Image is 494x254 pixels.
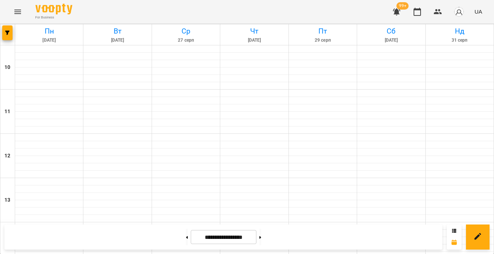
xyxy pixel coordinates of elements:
[153,25,219,37] h6: Ср
[358,25,424,37] h6: Сб
[454,7,464,17] img: avatar_s.png
[84,25,150,37] h6: Вт
[35,15,72,20] span: For Business
[84,37,150,44] h6: [DATE]
[221,37,287,44] h6: [DATE]
[221,25,287,37] h6: Чт
[35,4,72,14] img: Voopty Logo
[397,2,409,10] span: 99+
[4,152,10,160] h6: 12
[474,8,482,15] span: UA
[4,108,10,116] h6: 11
[427,37,493,44] h6: 31 серп
[16,37,82,44] h6: [DATE]
[16,25,82,37] h6: Пн
[153,37,219,44] h6: 27 серп
[358,37,424,44] h6: [DATE]
[4,196,10,204] h6: 13
[290,25,356,37] h6: Пт
[290,37,356,44] h6: 29 серп
[4,63,10,72] h6: 10
[427,25,493,37] h6: Нд
[9,3,27,21] button: Menu
[471,5,485,18] button: UA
